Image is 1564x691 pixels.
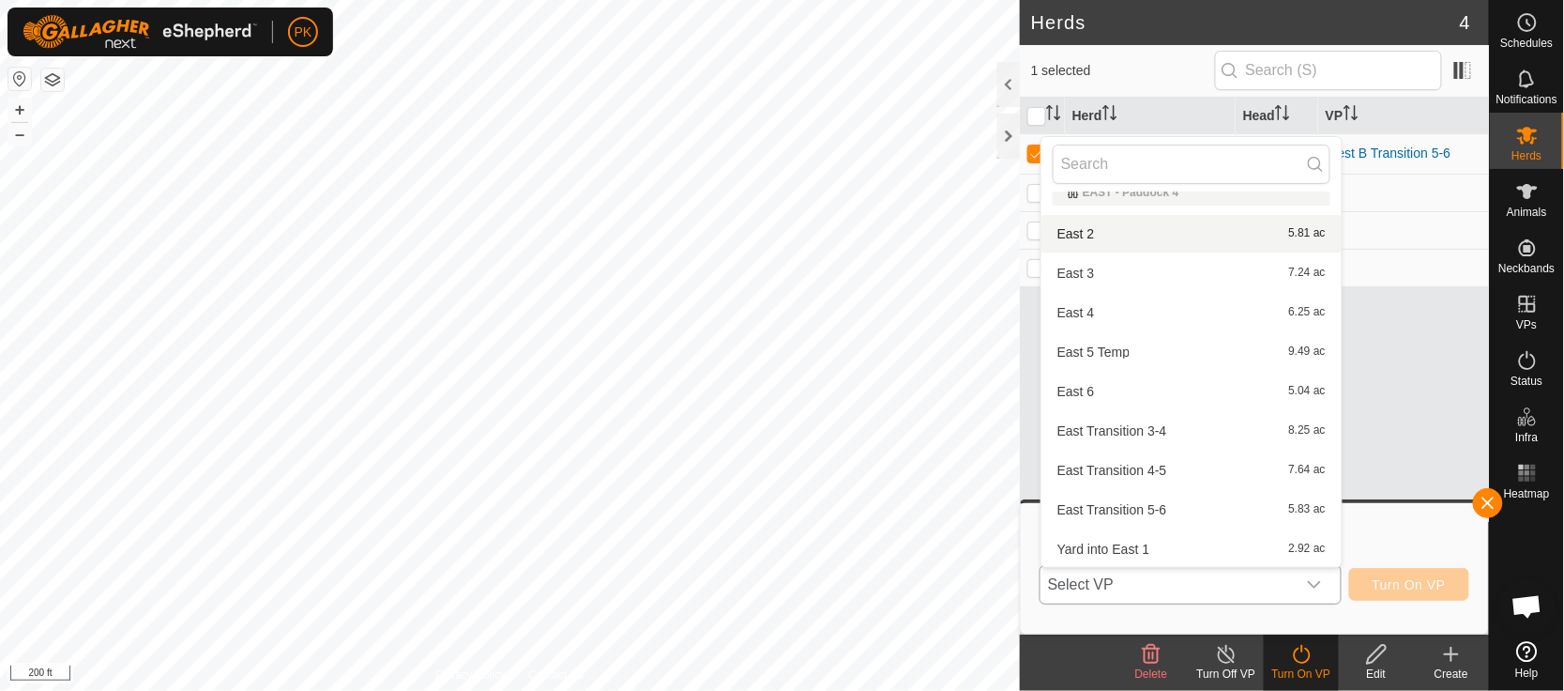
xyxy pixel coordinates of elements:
[8,123,31,146] button: –
[1057,503,1167,516] span: East Transition 5-6
[1031,11,1460,34] h2: Herds
[1041,294,1342,331] li: East 4
[1289,227,1326,240] span: 5.81 ac
[1515,668,1539,679] span: Help
[435,667,506,683] a: Privacy Policy
[1057,424,1167,438] span: East Transition 3-4
[1318,249,1489,286] td: -
[1499,578,1556,635] div: Open chat
[1102,108,1117,123] p-sorticon: Activate to sort
[1373,577,1446,592] span: Turn On VP
[1289,503,1326,516] span: 5.83 ac
[1289,306,1326,319] span: 6.25 ac
[1215,51,1442,90] input: Search (S)
[1057,227,1095,240] span: East 2
[1289,543,1326,556] span: 2.92 ac
[295,23,312,42] span: PK
[1490,634,1564,686] a: Help
[1511,150,1541,161] span: Herds
[23,15,257,49] img: Gallagher Logo
[8,68,31,90] button: Reset Map
[1498,263,1555,274] span: Neckbands
[1041,491,1342,529] li: East Transition 5-6
[1057,267,1095,280] span: East 3
[1040,566,1296,604] span: Select VP
[8,99,31,121] button: +
[1189,666,1264,683] div: Turn Off VP
[1102,134,1228,174] div: [GEOGRAPHIC_DATA]
[1296,566,1333,604] div: dropdown trigger
[1500,38,1553,49] span: Schedules
[1041,412,1342,450] li: East Transition 3-4
[1318,98,1489,134] th: VP
[528,667,584,683] a: Contact Us
[1041,530,1342,568] li: Yard into East 1
[1318,174,1489,211] td: -
[1289,345,1326,359] span: 9.49 ac
[1504,488,1550,499] span: Heatmap
[1318,211,1489,249] td: -
[1041,373,1342,410] li: East 6
[1344,108,1359,123] p-sorticon: Activate to sort
[1041,254,1342,292] li: East 3
[1516,319,1537,330] span: VPs
[41,69,64,91] button: Map Layers
[1046,108,1061,123] p-sorticon: Activate to sort
[1289,385,1326,398] span: 5.04 ac
[1414,666,1489,683] div: Create
[1041,452,1342,489] li: East Transition 4-5
[1057,385,1095,398] span: East 6
[1057,464,1167,477] span: East Transition 4-5
[1053,145,1330,184] input: Search
[1068,187,1315,198] div: EAST - Paddock 4
[1057,543,1150,556] span: Yard into East 1
[1289,424,1326,438] span: 8.25 ac
[1065,98,1236,134] th: Herd
[1511,376,1542,387] span: Status
[1515,432,1538,443] span: Infra
[1135,668,1168,681] span: Delete
[1041,215,1342,253] li: East 2
[1275,108,1290,123] p-sorticon: Activate to sort
[1057,306,1095,319] span: East 4
[1496,94,1557,105] span: Notifications
[1289,267,1326,280] span: 7.24 ac
[1339,666,1414,683] div: Edit
[1326,146,1451,161] a: West B Transition 5-6
[1289,464,1326,477] span: 7.64 ac
[1264,666,1339,683] div: Turn On VP
[1031,61,1215,81] span: 1 selected
[1057,345,1131,359] span: East 5 Temp
[1460,8,1470,37] span: 4
[1236,98,1318,134] th: Head
[1041,333,1342,371] li: East 5 Temp
[1507,207,1547,218] span: Animals
[1349,568,1469,601] button: Turn On VP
